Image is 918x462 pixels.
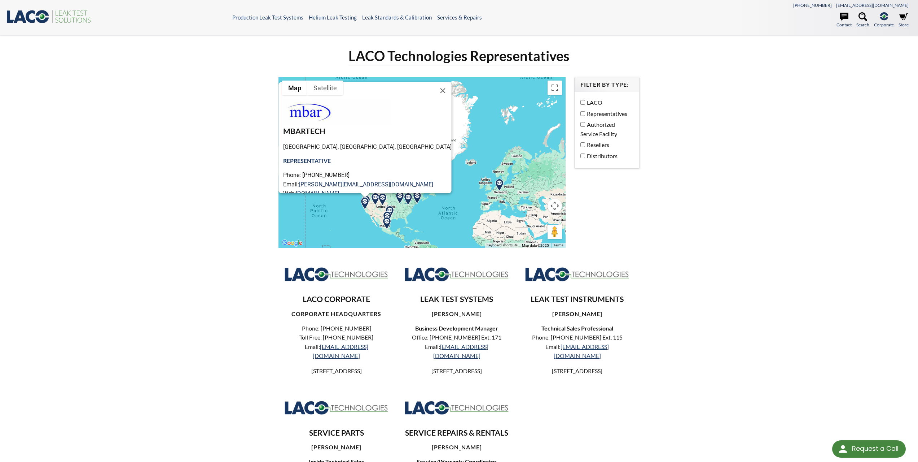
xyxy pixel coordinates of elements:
[283,142,451,151] p: [GEOGRAPHIC_DATA], [GEOGRAPHIC_DATA], [GEOGRAPHIC_DATA]
[580,142,585,147] input: Resellers
[525,267,629,282] img: Logo_LACO-TECH_hi-res.jpg
[284,324,389,360] p: Phone: [PHONE_NUMBER] Toll Free: [PHONE_NUMBER] Email:
[283,170,451,198] p: Phone: [PHONE_NUMBER] Email: Web:
[899,12,909,28] a: Store
[291,310,381,317] strong: CORPORATE HEADQUARTERS
[405,267,509,282] img: Logo_LACO-TECH_hi-res.jpg
[580,151,630,161] label: Distributors
[348,47,570,65] h1: LACO Technologies Representatives
[554,343,609,359] a: [EMAIL_ADDRESS][DOMAIN_NAME]
[433,343,489,359] a: [EMAIL_ADDRESS][DOMAIN_NAME]
[405,366,509,376] p: [STREET_ADDRESS]
[525,366,629,376] p: [STREET_ADDRESS]
[307,81,343,95] button: Show satellite imagery
[299,181,433,187] a: [PERSON_NAME][EMAIL_ADDRESS][DOMAIN_NAME]
[284,267,389,282] img: Logo_LACO-TECH_hi-res.jpg
[432,444,482,450] strong: [PERSON_NAME]
[874,21,894,28] span: Corporate
[405,428,509,438] h3: SERVICE REPAIRS & RENTALS
[432,310,482,317] strong: [PERSON_NAME]
[313,343,368,359] a: [EMAIL_ADDRESS][DOMAIN_NAME]
[232,14,303,21] a: Production Leak Test Systems
[580,100,585,105] input: LACO
[552,310,602,317] strong: [PERSON_NAME]
[284,294,389,305] h3: LACO CORPORATE
[525,294,629,305] h3: LEAK TEST INSTRUMENTS
[284,400,389,415] img: Logo_LACO-TECH_hi-res.jpg
[295,190,339,197] a: [DOMAIN_NAME]
[283,157,330,164] strong: REPRESENTATIVE
[309,14,357,21] a: Helium Leak Testing
[856,12,869,28] a: Search
[580,140,630,150] label: Resellers
[437,14,482,21] a: Services & Repairs
[836,3,909,8] a: [EMAIL_ADDRESS][DOMAIN_NAME]
[434,82,451,99] button: Close
[541,325,613,332] strong: Technical Sales Professional
[362,14,432,21] a: Leak Standards & Calibration
[580,111,585,116] input: Representatives
[548,81,562,95] button: Toggle fullscreen view
[487,243,518,248] button: Keyboard shortcuts
[837,443,849,455] img: round button
[284,366,389,376] p: [STREET_ADDRESS]
[405,400,509,415] img: Logo_LACO-TECH_hi-res.jpg
[836,12,852,28] a: Contact
[580,154,585,158] input: Distributors
[280,238,304,248] a: Open this area in Google Maps (opens a new window)
[580,122,585,127] input: Authorized Service Facility
[580,109,630,118] label: Representatives
[793,3,832,8] a: [PHONE_NUMBER]
[522,243,549,247] span: Map data ©2025
[284,428,389,438] h3: SERVICE PARTS
[832,440,906,458] div: Request a Call
[283,99,391,125] img: Mbar_300x72.jpg
[580,81,633,88] h4: Filter by Type:
[525,333,629,360] p: Phone: [PHONE_NUMBER] Ext. 115 Email:
[415,325,498,332] strong: Business Development Manager
[405,333,509,360] p: Office: [PHONE_NUMBER] Ext. 171 Email:
[580,98,630,107] label: LACO
[580,120,630,138] label: Authorized Service Facility
[284,444,389,451] h4: [PERSON_NAME]
[852,440,899,457] div: Request a Call
[280,238,304,248] img: Google
[548,199,562,213] button: Map camera controls
[282,81,307,95] button: Show street map
[283,126,451,137] h3: MBARTECH
[553,243,563,247] a: Terms
[548,225,562,239] button: Drag Pegman onto the map to open Street View
[405,294,509,305] h3: LEAK TEST SYSTEMS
